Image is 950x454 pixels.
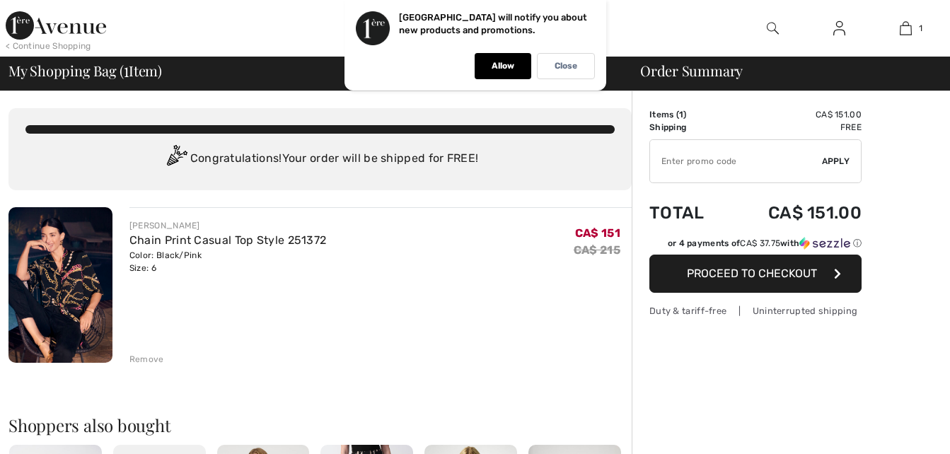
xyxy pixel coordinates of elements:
[919,22,922,35] span: 1
[687,267,817,280] span: Proceed to Checkout
[6,11,106,40] img: 1ère Avenue
[728,108,862,121] td: CA$ 151.00
[833,20,845,37] img: My Info
[575,226,620,240] span: CA$ 151
[799,237,850,250] img: Sezzle
[649,237,862,255] div: or 4 payments ofCA$ 37.75withSezzle Click to learn more about Sezzle
[129,233,327,247] a: Chain Print Casual Top Style 251372
[25,145,615,173] div: Congratulations! Your order will be shipped for FREE!
[822,20,857,37] a: Sign In
[900,20,912,37] img: My Bag
[649,121,728,134] td: Shipping
[8,64,162,78] span: My Shopping Bag ( Item)
[129,353,164,366] div: Remove
[740,238,780,248] span: CA$ 37.75
[6,40,91,52] div: < Continue Shopping
[860,412,936,447] iframe: Opens a widget where you can chat to one of our agents
[399,12,587,35] p: [GEOGRAPHIC_DATA] will notify you about new products and promotions.
[873,20,938,37] a: 1
[555,61,577,71] p: Close
[623,64,942,78] div: Order Summary
[668,237,862,250] div: or 4 payments of with
[129,219,327,232] div: [PERSON_NAME]
[649,304,862,318] div: Duty & tariff-free | Uninterrupted shipping
[162,145,190,173] img: Congratulation2.svg
[8,207,112,363] img: Chain Print Casual Top Style 251372
[649,255,862,293] button: Proceed to Checkout
[649,189,728,237] td: Total
[124,60,129,78] span: 1
[650,140,822,182] input: Promo code
[728,189,862,237] td: CA$ 151.00
[492,61,514,71] p: Allow
[679,110,683,120] span: 1
[728,121,862,134] td: Free
[129,249,327,274] div: Color: Black/Pink Size: 6
[8,417,632,433] h2: Shoppers also bought
[767,20,779,37] img: search the website
[822,155,850,168] span: Apply
[574,243,620,257] s: CA$ 215
[649,108,728,121] td: Items ( )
